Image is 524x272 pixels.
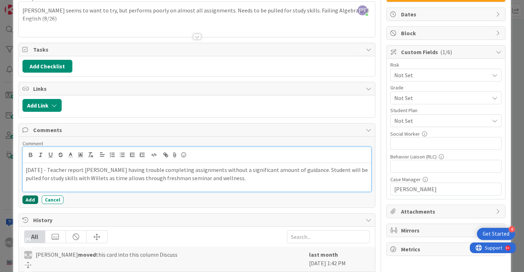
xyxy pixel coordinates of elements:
div: Get Started [483,230,509,237]
span: [PERSON_NAME] [358,5,368,15]
span: Dates [401,10,492,19]
div: [PERSON_NAME] [24,251,32,259]
span: Block [401,29,492,37]
div: 4 [509,226,515,232]
input: Search... [287,230,370,243]
span: History [33,216,363,224]
label: Case Manager [390,176,421,183]
button: Add Link [22,99,62,112]
button: Add Checklist [22,60,72,73]
button: Add [22,195,38,204]
div: Student Plan [390,108,502,113]
div: All [25,231,45,243]
span: Not Set [394,116,489,125]
b: moved [78,251,96,258]
span: Tasks [33,45,363,54]
span: Custom Fields [401,48,492,56]
b: last month [309,251,338,258]
span: ( 1/6 ) [440,48,452,56]
p: [PERSON_NAME] seems to want to try, but performs poorly on almost all assignments. Needs to be pu... [22,6,372,22]
span: Comment [22,140,43,147]
p: [DATE] - Teacher report [PERSON_NAME] having trouble completing assignments without a significant... [26,166,369,182]
label: Social Worker [390,131,420,137]
span: Mirrors [401,226,492,235]
span: [PERSON_NAME] this card into this column Discuss [36,250,178,259]
div: Grade [390,85,502,90]
span: Links [33,84,363,93]
span: Attachments [401,207,492,216]
span: Comments [33,126,363,134]
div: [DATE] 1:42 PM [309,250,370,268]
span: Not Set [394,70,486,80]
div: Risk [390,62,502,67]
div: 9+ [36,3,40,9]
button: Cancel [42,195,63,204]
span: Metrics [401,245,492,253]
span: Not Set [394,93,486,103]
label: Behavior Liaison (RLC) [390,153,437,160]
span: Support [15,1,32,10]
div: Open Get Started checklist, remaining modules: 4 [477,228,515,240]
